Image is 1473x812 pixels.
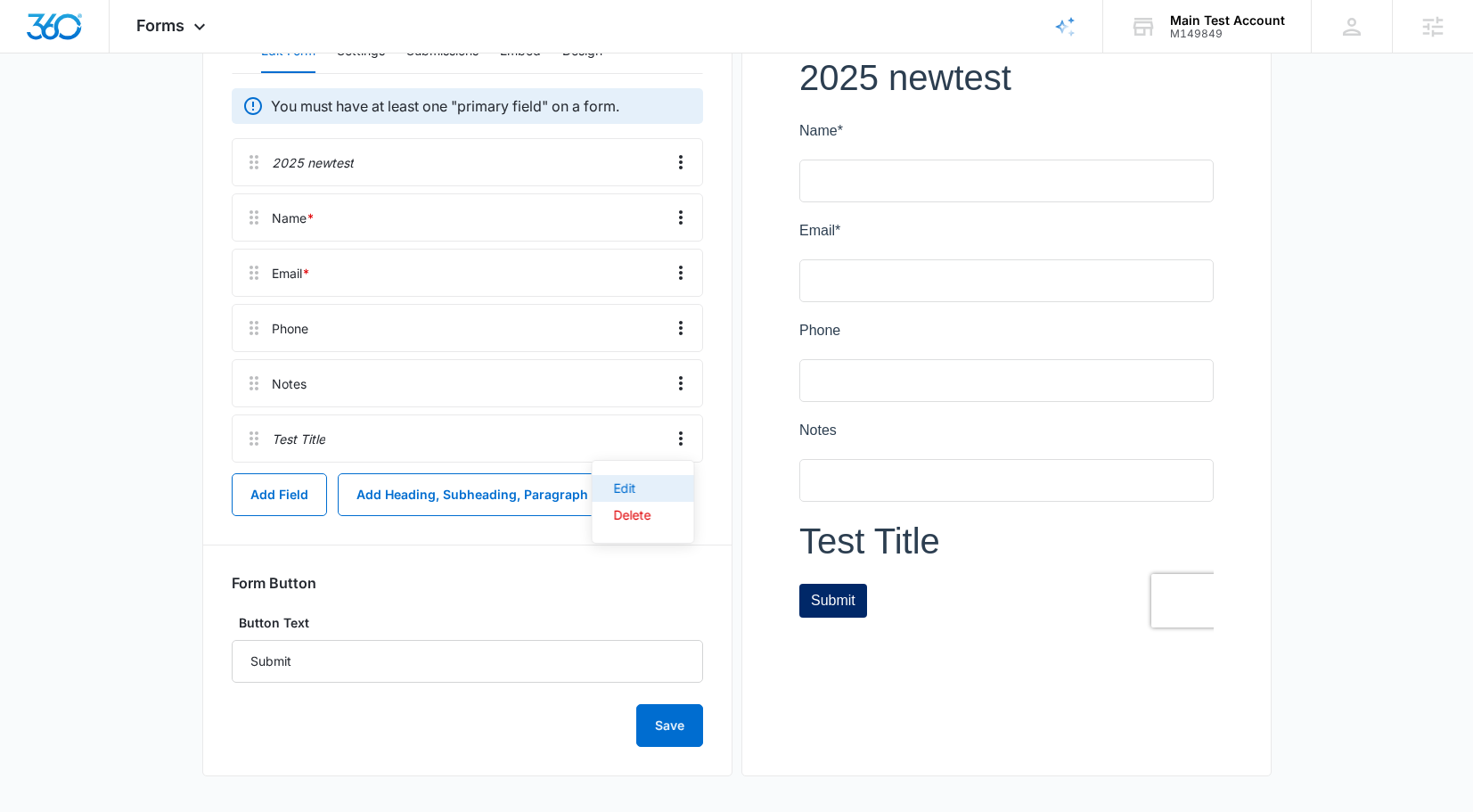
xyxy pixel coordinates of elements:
button: Overflow Menu [667,148,695,176]
button: Save [636,704,703,747]
div: Edit [614,482,651,495]
h3: Form Button [232,574,316,592]
span: Forms [136,16,184,35]
div: account id [1170,28,1285,40]
p: Test Title [272,430,325,448]
p: You must have at least one "primary field" on a form. [271,95,619,117]
div: Delete [614,509,651,521]
div: Email [272,264,310,283]
p: 2025 newtest [272,153,354,172]
label: Button Text [232,613,703,633]
button: Delete [593,502,694,529]
button: Overflow Menu [667,203,695,232]
button: Overflow Menu [667,314,695,342]
iframe: reCAPTCHA [352,518,580,571]
div: Notes [272,374,307,393]
button: Overflow Menu [667,369,695,398]
div: account name [1170,13,1285,28]
button: Add Field [232,473,327,516]
button: Overflow Menu [667,424,695,453]
button: Edit [593,475,694,502]
span: Submit [12,537,56,552]
button: Overflow Menu [667,258,695,287]
div: Name [272,209,315,227]
button: Add Heading, Subheading, Paragraph [338,473,607,516]
div: Phone [272,319,308,338]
